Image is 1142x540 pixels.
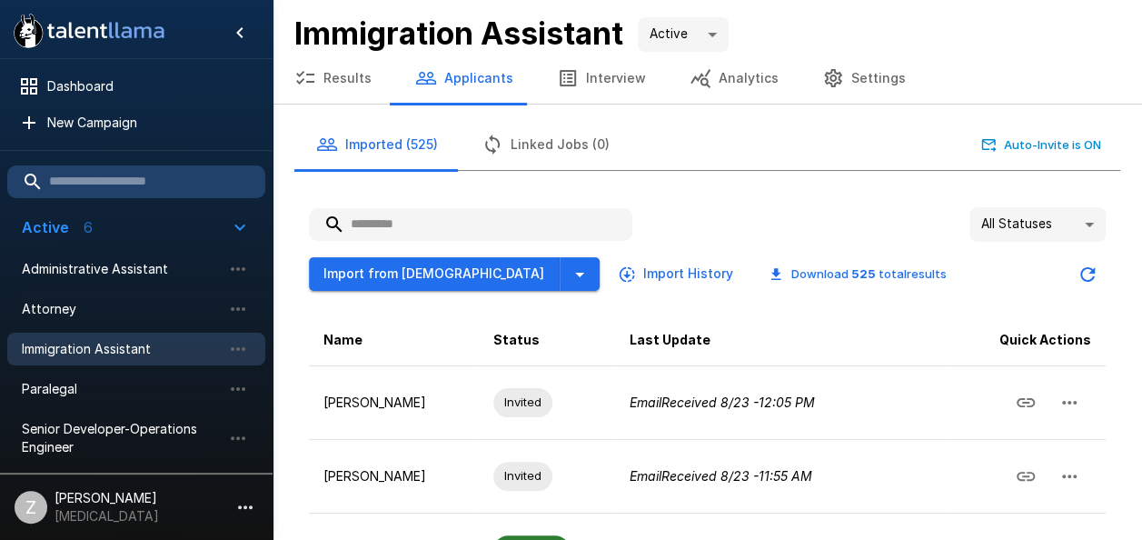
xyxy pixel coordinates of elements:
button: Linked Jobs (0) [460,119,631,170]
span: Copy Interview Link [1004,466,1048,482]
p: [PERSON_NAME] [323,467,464,485]
div: All Statuses [969,207,1106,242]
button: Imported (525) [294,119,460,170]
button: Download 525 totalresults [755,260,961,288]
button: Import from [DEMOGRAPHIC_DATA] [309,257,560,291]
button: Applicants [393,53,535,104]
button: Auto-Invite is ON [978,131,1106,159]
th: Status [479,315,615,366]
th: Name [309,315,479,366]
i: Email Received 8/23 - 11:55 AM [630,468,812,484]
button: Updated Today - 9:44 AM [1069,256,1106,293]
i: Email Received 8/23 - 12:05 PM [630,395,815,410]
button: Analytics [668,53,800,104]
span: Invited [493,394,552,411]
button: Settings [800,53,928,104]
span: Copy Interview Link [1004,393,1048,408]
span: Invited [493,467,552,485]
b: 525 [851,266,876,281]
th: Quick Actions [949,315,1106,366]
p: [PERSON_NAME] [323,394,464,412]
div: Active [638,17,729,52]
button: Import History [614,257,740,291]
button: Interview [535,53,668,104]
button: Results [273,53,393,104]
th: Last Update [615,315,950,366]
b: Immigration Assistant [294,15,623,52]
